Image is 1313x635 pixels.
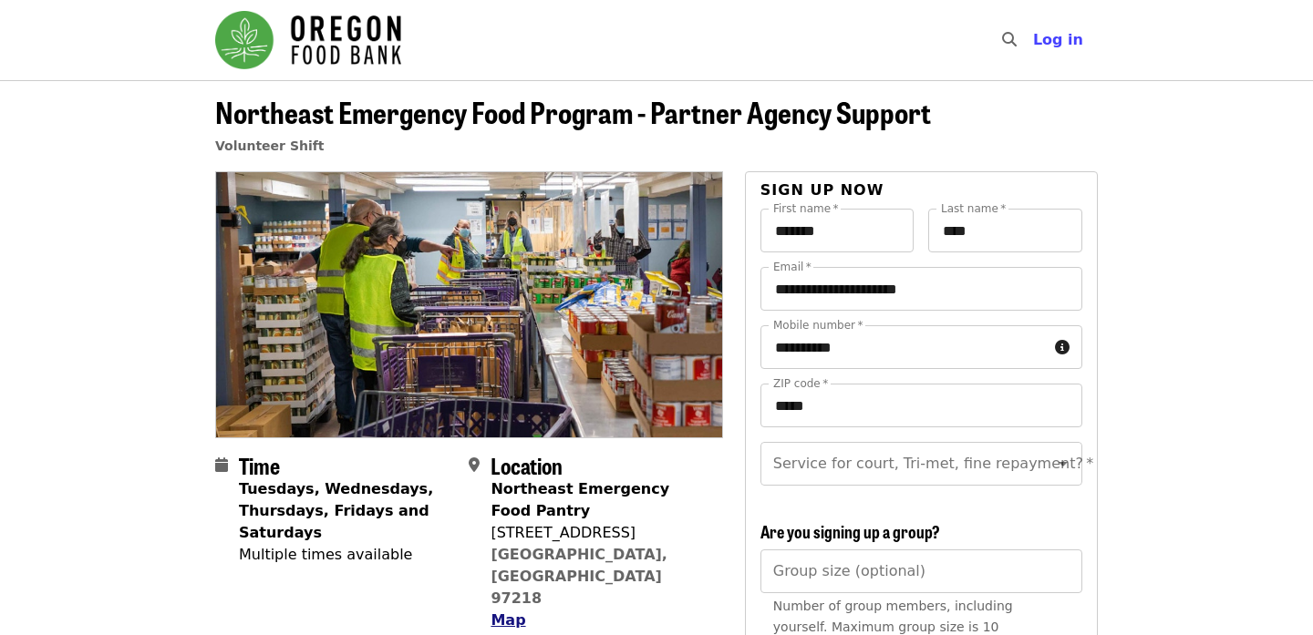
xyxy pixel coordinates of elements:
[215,456,228,474] i: calendar icon
[239,449,280,481] span: Time
[773,599,1013,634] span: Number of group members, including yourself. Maximum group size is 10
[773,203,839,214] label: First name
[760,209,915,252] input: First name
[941,203,1006,214] label: Last name
[491,480,669,519] strong: Northeast Emergency Food Pantry
[1055,339,1070,356] i: circle-info icon
[469,456,480,474] i: map-marker-alt icon
[491,609,525,631] button: Map
[760,549,1082,593] input: [object Object]
[760,181,884,199] span: Sign up now
[760,384,1082,427] input: ZIP code
[1018,22,1098,58] button: Log in
[215,138,325,153] a: Volunteer Shift
[1002,31,1017,48] i: search icon
[1033,31,1083,48] span: Log in
[760,267,1082,311] input: Email
[215,90,931,133] span: Northeast Emergency Food Program - Partner Agency Support
[1050,451,1076,476] button: Open
[491,522,708,544] div: [STREET_ADDRESS]
[773,378,828,389] label: ZIP code
[1028,18,1042,62] input: Search
[239,480,433,541] strong: Tuesdays, Wednesdays, Thursdays, Fridays and Saturdays
[491,449,563,481] span: Location
[760,519,940,543] span: Are you signing up a group?
[491,546,667,607] a: [GEOGRAPHIC_DATA], [GEOGRAPHIC_DATA] 97218
[239,544,454,566] div: Multiple times available
[760,325,1048,369] input: Mobile number
[928,209,1082,252] input: Last name
[773,261,812,272] label: Email
[215,11,401,69] img: Oregon Food Bank - Home
[773,320,863,331] label: Mobile number
[216,172,722,436] img: Northeast Emergency Food Program - Partner Agency Support organized by Oregon Food Bank
[491,611,525,629] span: Map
